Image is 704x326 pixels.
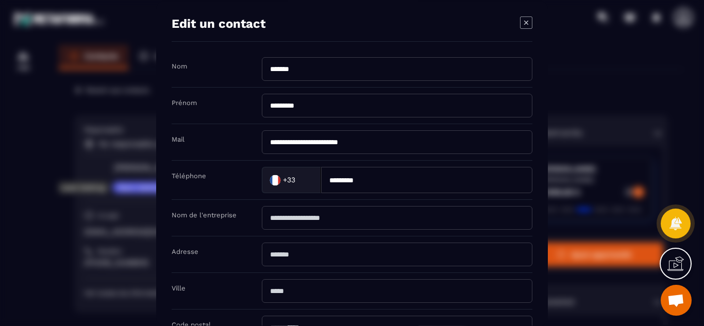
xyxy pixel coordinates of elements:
div: Ouvrir le chat [661,285,692,316]
label: Nom [172,62,187,70]
img: Country Flag [265,169,286,190]
label: Adresse [172,248,198,255]
h4: Edit un contact [172,16,265,31]
label: Prénom [172,99,197,107]
label: Nom de l'entreprise [172,211,237,219]
input: Search for option [297,172,310,187]
label: Téléphone [172,172,206,180]
label: Ville [172,284,186,292]
div: Search for option [262,167,321,193]
span: +33 [283,175,295,185]
label: Mail [172,135,185,143]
